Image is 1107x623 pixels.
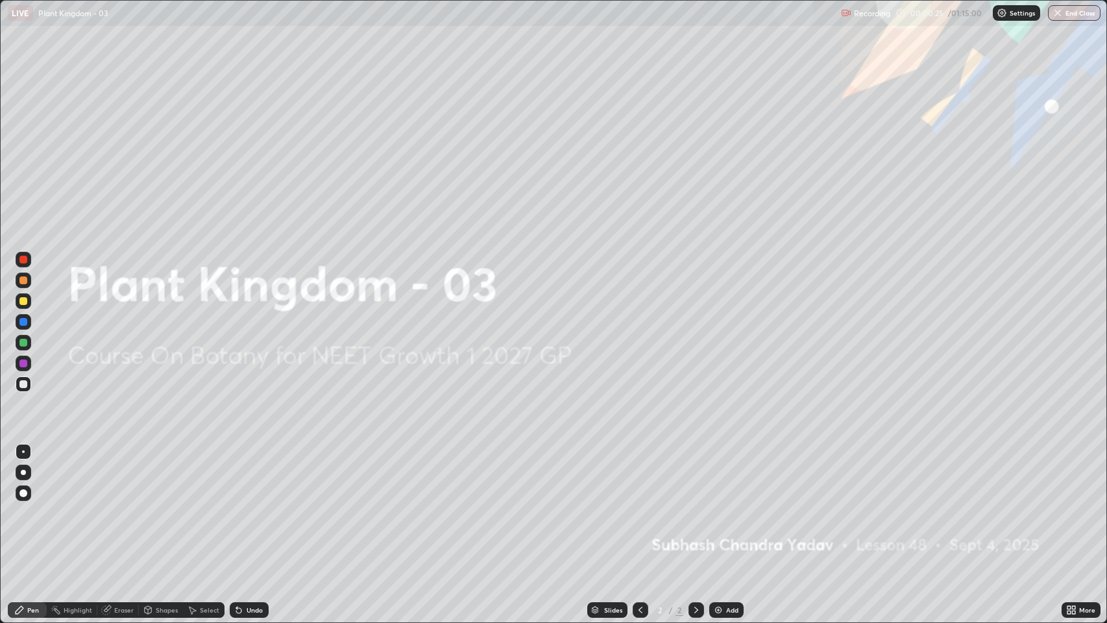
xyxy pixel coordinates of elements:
div: Undo [247,607,263,613]
img: add-slide-button [713,605,724,615]
p: LIVE [12,8,29,18]
button: End Class [1048,5,1101,21]
div: Add [726,607,738,613]
div: 2 [653,606,666,614]
div: Slides [604,607,622,613]
div: Eraser [114,607,134,613]
div: Select [200,607,219,613]
img: recording.375f2c34.svg [841,8,851,18]
div: Pen [27,607,39,613]
div: Highlight [64,607,92,613]
div: / [669,606,673,614]
p: Settings [1010,10,1035,16]
p: Plant Kingdom - 03 [38,8,108,18]
div: Shapes [156,607,178,613]
div: 2 [675,604,683,616]
img: end-class-cross [1052,8,1063,18]
div: More [1079,607,1095,613]
img: class-settings-icons [997,8,1007,18]
p: Recording [854,8,890,18]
